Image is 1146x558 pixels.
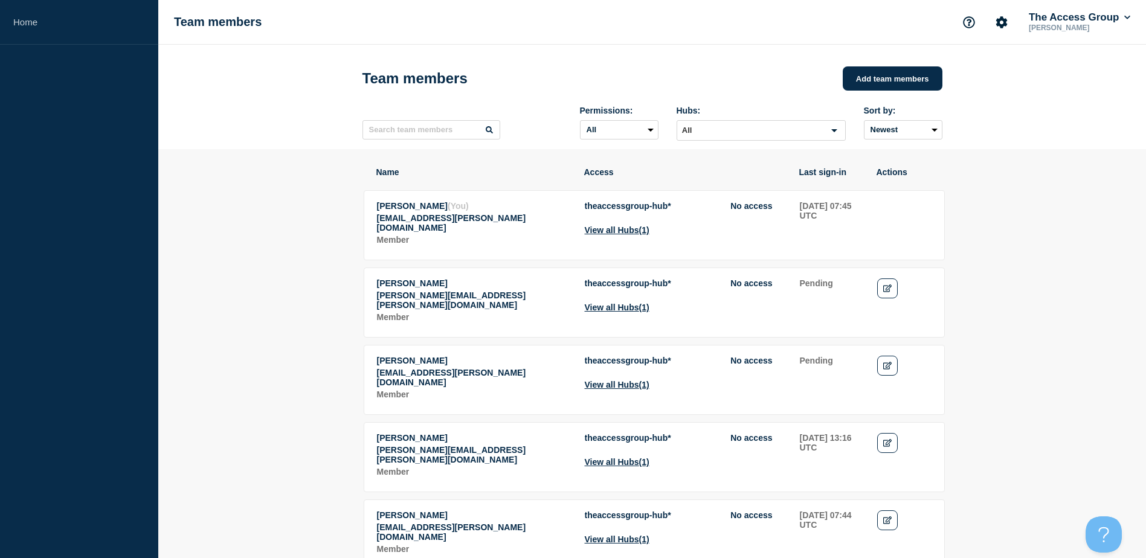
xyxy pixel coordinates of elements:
td: Last sign-in: Pending [799,278,864,325]
div: Permissions: [580,106,658,115]
p: [PERSON_NAME] [1026,24,1133,32]
td: Actions: Edit [877,510,932,557]
span: [PERSON_NAME] [377,510,448,520]
select: Permissions: [580,120,658,139]
div: Sort by: [864,106,942,115]
select: Sort by [864,120,942,139]
span: No access [730,278,772,288]
p: Email: peta.jones@theaccessgroup.com [377,213,571,232]
input: Search team members [362,120,500,139]
li: Access to Hub theaccessgroup-hub with role No access [585,356,773,365]
p: Name: Oscar Nguyen [377,510,571,520]
p: Role: Member [377,235,571,245]
td: Actions [877,200,932,248]
h1: Team members [174,15,262,29]
p: Name: Martin Grogan [377,433,571,443]
span: No access [730,356,772,365]
button: View all Hubs(1) [585,303,649,312]
td: Actions: Edit [877,355,932,402]
td: Last sign-in: Pending [799,355,864,402]
button: Add team members [843,66,942,91]
a: Edit [877,510,898,530]
span: [PERSON_NAME] [377,356,448,365]
p: Role: Member [377,544,571,554]
button: View all Hubs(1) [585,534,649,544]
p: Name: Steve Collins [377,278,571,288]
p: Role: Member [377,467,571,476]
li: Access to Hub theaccessgroup-hub with role No access [585,201,773,211]
div: Hubs: [677,106,846,115]
th: Access [584,167,787,178]
button: Account settings [989,10,1014,35]
td: Last sign-in: 2025-10-03 07:44 UTC [799,510,864,557]
button: View all Hubs(1) [585,380,649,390]
p: Email: ruairi.ryan@theaccessgroup.com [377,368,571,387]
div: Search for option [677,120,846,141]
input: Search for option [678,123,824,138]
td: Last sign-in: 2025-10-03 07:45 UTC [799,200,864,248]
th: Last sign-in [799,167,864,178]
li: Access to Hub theaccessgroup-hub with role No access [585,278,773,288]
li: Access to Hub theaccessgroup-hub with role No access [585,510,773,520]
button: The Access Group [1026,11,1133,24]
span: theaccessgroup-hub [585,201,678,211]
th: Name [376,167,571,178]
iframe: Help Scout Beacon - Open [1086,516,1122,553]
p: Email: steve.collins@theaccessgroup.com [377,290,571,310]
span: (1) [639,225,649,235]
p: Name: Peta Jones [377,201,571,211]
p: Role: Member [377,312,571,322]
th: Actions [876,167,932,178]
p: Role: Member [377,390,571,399]
span: (1) [639,457,649,467]
span: [PERSON_NAME] [377,433,448,443]
span: theaccessgroup-hub [585,433,678,443]
span: (1) [639,534,649,544]
span: No access [730,510,772,520]
button: Support [956,10,982,35]
p: Email: oscar.nguyen@theaccessgroup.com [377,522,571,542]
span: theaccessgroup-hub [585,356,678,365]
h1: Team members [362,70,468,87]
a: Edit [877,433,898,453]
span: (1) [639,303,649,312]
li: Access to Hub theaccessgroup-hub with role No access [585,433,773,443]
span: (You) [448,201,469,211]
a: Edit [877,278,898,298]
span: theaccessgroup-hub [585,278,678,288]
button: View all Hubs(1) [585,225,649,235]
td: Actions: Edit [877,432,932,479]
button: View all Hubs(1) [585,457,649,467]
span: (1) [639,380,649,390]
a: Edit [877,356,898,376]
span: No access [730,201,772,211]
td: Actions: Edit [877,278,932,325]
span: No access [730,433,772,443]
td: Last sign-in: 2025-10-02 13:16 UTC [799,432,864,479]
span: theaccessgroup-hub [585,510,678,520]
p: Email: martin.grogan@theaccessgroup.com [377,445,571,464]
span: [PERSON_NAME] [377,201,448,211]
p: Name: Ruairi Ryan [377,356,571,365]
span: [PERSON_NAME] [377,278,448,288]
